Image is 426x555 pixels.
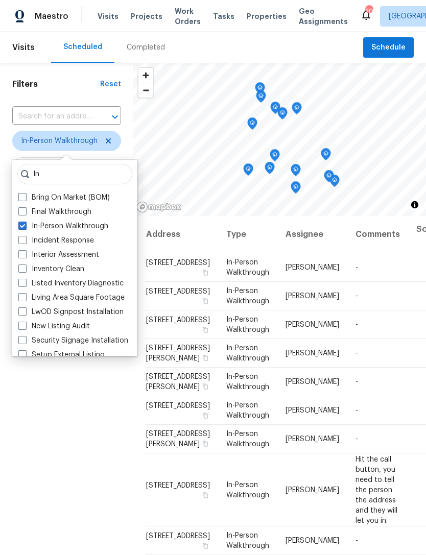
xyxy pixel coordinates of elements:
[18,207,91,217] label: Final Walkthrough
[18,250,99,260] label: Interior Assessment
[146,430,210,448] span: [STREET_ADDRESS][PERSON_NAME]
[226,402,269,419] span: In-Person Walkthrough
[270,149,280,165] div: Map marker
[226,373,269,391] span: In-Person Walkthrough
[226,481,269,498] span: In-Person Walkthrough
[18,350,105,360] label: Setup External Listing
[18,335,128,346] label: Security Signage Installation
[201,541,210,550] button: Copy Address
[201,268,210,277] button: Copy Address
[265,162,275,178] div: Map marker
[277,107,288,123] div: Map marker
[146,288,210,295] span: [STREET_ADDRESS]
[286,293,339,300] span: [PERSON_NAME]
[146,317,210,324] span: [STREET_ADDRESS]
[201,411,210,420] button: Copy Address
[363,37,414,58] button: Schedule
[286,407,339,414] span: [PERSON_NAME]
[201,325,210,334] button: Copy Address
[18,264,84,274] label: Inventory Clean
[100,79,121,89] div: Reset
[277,216,347,253] th: Assignee
[201,382,210,391] button: Copy Address
[108,110,122,124] button: Open
[329,175,340,190] div: Map marker
[256,90,266,106] div: Map marker
[356,321,358,328] span: -
[324,170,334,186] div: Map marker
[35,11,68,21] span: Maestro
[286,321,339,328] span: [PERSON_NAME]
[18,235,94,246] label: Incident Response
[286,537,339,544] span: [PERSON_NAME]
[201,490,210,499] button: Copy Address
[226,259,269,276] span: In-Person Walkthrough
[347,216,408,253] th: Comments
[226,532,269,549] span: In-Person Walkthrough
[12,36,35,59] span: Visits
[356,436,358,443] span: -
[12,79,100,89] h1: Filters
[226,345,269,362] span: In-Person Walkthrough
[286,350,339,357] span: [PERSON_NAME]
[371,41,406,54] span: Schedule
[12,109,92,125] input: Search for an address...
[21,136,98,146] span: In-Person Walkthrough
[356,350,358,357] span: -
[18,221,108,231] label: In-Person Walkthrough
[175,6,201,27] span: Work Orders
[292,102,302,118] div: Map marker
[286,378,339,385] span: [PERSON_NAME]
[201,439,210,448] button: Copy Address
[291,164,301,180] div: Map marker
[356,537,358,544] span: -
[218,216,277,253] th: Type
[286,486,339,493] span: [PERSON_NAME]
[226,287,269,305] span: In-Person Walkthrough
[247,117,257,133] div: Map marker
[412,199,418,210] span: Toggle attribution
[286,264,339,271] span: [PERSON_NAME]
[146,259,210,267] span: [STREET_ADDRESS]
[98,11,119,21] span: Visits
[409,199,421,211] button: Toggle attribution
[138,68,153,83] button: Zoom in
[243,163,253,179] div: Map marker
[356,407,358,414] span: -
[146,373,210,391] span: [STREET_ADDRESS][PERSON_NAME]
[138,83,153,98] button: Zoom out
[18,307,124,317] label: LwOD Signpost Installation
[146,533,210,540] span: [STREET_ADDRESS]
[18,293,125,303] label: Living Area Square Footage
[201,297,210,306] button: Copy Address
[18,321,90,331] label: New Listing Audit
[136,201,181,213] a: Mapbox homepage
[321,148,331,164] div: Map marker
[255,82,265,98] div: Map marker
[356,378,358,385] span: -
[131,11,162,21] span: Projects
[247,11,287,21] span: Properties
[146,481,210,489] span: [STREET_ADDRESS]
[356,293,358,300] span: -
[291,181,301,197] div: Map marker
[365,6,372,16] div: 20
[63,42,102,52] div: Scheduled
[146,345,210,362] span: [STREET_ADDRESS][PERSON_NAME]
[213,13,234,20] span: Tasks
[201,353,210,363] button: Copy Address
[146,216,218,253] th: Address
[18,192,110,203] label: Bring On Market (BOM)
[18,278,124,288] label: Listed Inventory Diagnostic
[127,42,165,53] div: Completed
[299,6,348,27] span: Geo Assignments
[226,430,269,448] span: In-Person Walkthrough
[146,402,210,409] span: [STREET_ADDRESS]
[270,102,280,117] div: Map marker
[356,455,397,524] span: Hit the call button, you need to tell the person the address and they will let you in.
[286,436,339,443] span: [PERSON_NAME]
[226,316,269,333] span: In-Person Walkthrough
[356,264,358,271] span: -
